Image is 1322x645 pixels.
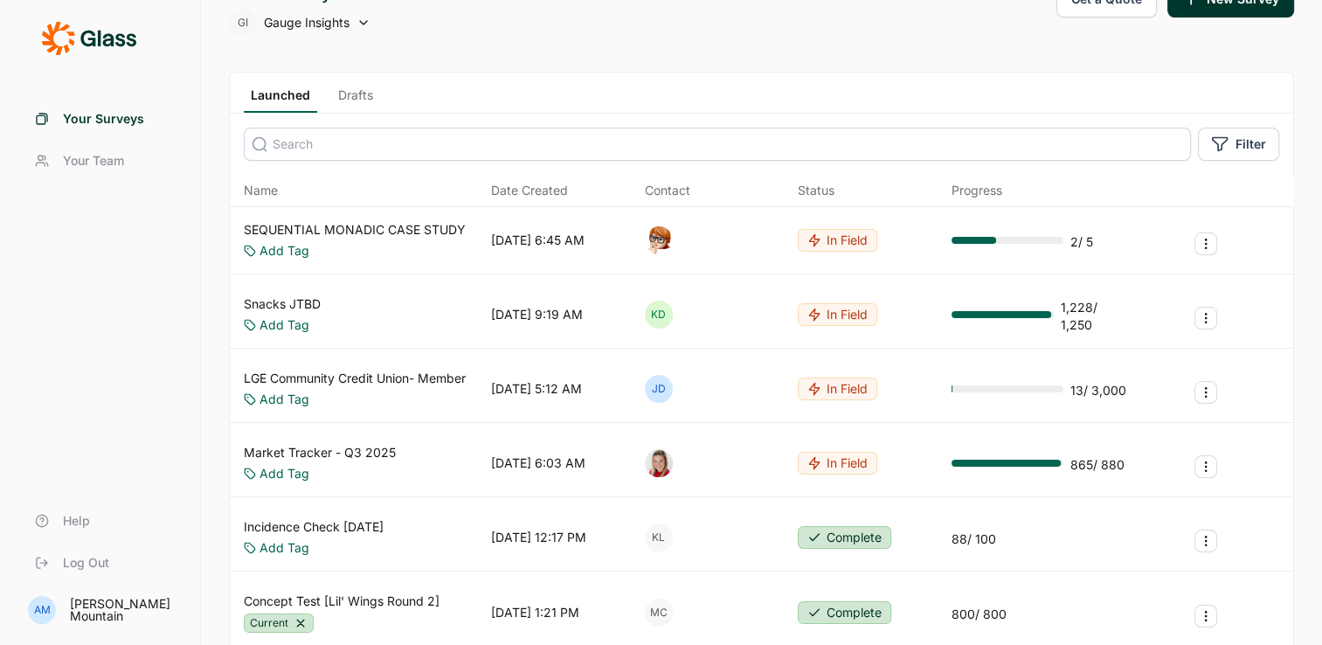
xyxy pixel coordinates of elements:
[244,370,466,387] a: LGE Community Credit Union- Member
[952,182,1002,199] div: Progress
[645,375,673,403] div: JD
[645,599,673,627] div: MC
[645,182,690,199] div: Contact
[229,9,257,37] div: GI
[491,232,585,249] div: [DATE] 6:45 AM
[1194,232,1217,255] button: Survey Actions
[63,512,90,530] span: Help
[1194,605,1217,628] button: Survey Actions
[260,465,309,482] a: Add Tag
[1194,307,1217,329] button: Survey Actions
[1198,128,1279,161] button: Filter
[260,242,309,260] a: Add Tag
[798,229,877,252] button: In Field
[70,598,179,622] div: [PERSON_NAME] Mountain
[1235,135,1266,153] span: Filter
[244,518,384,536] a: Incidence Check [DATE]
[1194,381,1217,404] button: Survey Actions
[244,593,440,610] a: Concept Test [Lil' Wings Round 2]
[63,152,124,170] span: Your Team
[1194,530,1217,552] button: Survey Actions
[798,303,877,326] button: In Field
[1061,299,1126,334] div: 1,228 / 1,250
[244,444,396,461] a: Market Tracker - Q3 2025
[260,539,309,557] a: Add Tag
[244,221,466,239] a: SEQUENTIAL MONADIC CASE STUDY
[244,614,314,633] div: Current
[244,295,321,313] a: Snacks JTBD
[952,606,1007,623] div: 800 / 800
[1070,382,1126,399] div: 13 / 3,000
[798,378,877,400] button: In Field
[491,604,579,621] div: [DATE] 1:21 PM
[1070,456,1125,474] div: 865 / 880
[331,87,380,113] a: Drafts
[491,306,583,323] div: [DATE] 9:19 AM
[798,452,877,475] button: In Field
[260,391,309,408] a: Add Tag
[244,182,278,199] span: Name
[798,182,834,199] div: Status
[63,110,144,128] span: Your Surveys
[491,182,568,199] span: Date Created
[645,449,673,477] img: xuxf4ugoqyvqjdx4ebsr.png
[645,524,673,551] div: KL
[491,380,582,398] div: [DATE] 5:12 AM
[244,87,317,113] a: Launched
[63,554,109,572] span: Log Out
[28,596,56,624] div: AM
[1194,455,1217,478] button: Survey Actions
[491,454,585,472] div: [DATE] 6:03 AM
[1070,233,1093,251] div: 2 / 5
[244,128,1191,161] input: Search
[260,316,309,334] a: Add Tag
[952,531,996,548] div: 88 / 100
[645,226,673,254] img: o7kyh2p2njg4amft5nuk.png
[798,526,891,549] button: Complete
[491,529,586,546] div: [DATE] 12:17 PM
[645,301,673,329] div: KD
[798,601,891,624] button: Complete
[264,14,350,31] span: Gauge Insights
